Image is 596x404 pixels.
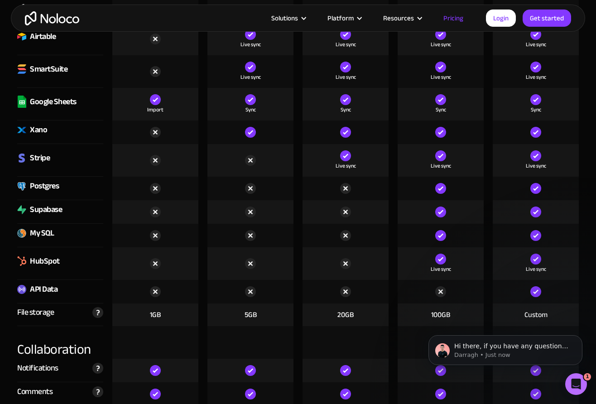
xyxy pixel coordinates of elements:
[526,72,546,82] div: Live sync
[565,373,587,395] iframe: Intercom live chat
[30,95,77,109] div: Google Sheets
[240,72,261,82] div: Live sync
[341,105,351,114] div: Sync
[30,151,50,165] div: Stripe
[30,30,56,43] div: Airtable
[436,105,446,114] div: Sync
[526,40,546,49] div: Live sync
[431,72,451,82] div: Live sync
[431,310,450,320] div: 100GB
[30,255,60,268] div: HubSpot
[25,11,79,25] a: home
[17,306,54,319] div: File storage
[531,105,541,114] div: Sync
[336,72,356,82] div: Live sync
[30,123,47,137] div: Xano
[260,12,316,24] div: Solutions
[486,10,516,27] a: Login
[30,226,54,240] div: My SQL
[431,161,451,170] div: Live sync
[337,310,354,320] div: 20GB
[431,40,451,49] div: Live sync
[526,161,546,170] div: Live sync
[584,373,591,380] span: 1
[17,326,103,359] div: Collaboration
[526,265,546,274] div: Live sync
[327,12,354,24] div: Platform
[30,63,67,76] div: SmartSuite
[245,310,257,320] div: 5GB
[30,203,62,216] div: Supabase
[432,12,475,24] a: Pricing
[150,310,161,320] div: 1GB
[245,105,256,114] div: Sync
[17,385,53,399] div: Comments
[336,161,356,170] div: Live sync
[240,40,261,49] div: Live sync
[30,179,59,193] div: Postgres
[431,265,451,274] div: Live sync
[415,316,596,380] iframe: Intercom notifications message
[372,12,432,24] div: Resources
[271,12,298,24] div: Solutions
[523,10,571,27] a: Get started
[383,12,414,24] div: Resources
[30,283,58,296] div: API Data
[336,40,356,49] div: Live sync
[524,310,548,320] div: Custom
[147,105,163,114] div: Import
[316,12,372,24] div: Platform
[17,361,58,375] div: Notifications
